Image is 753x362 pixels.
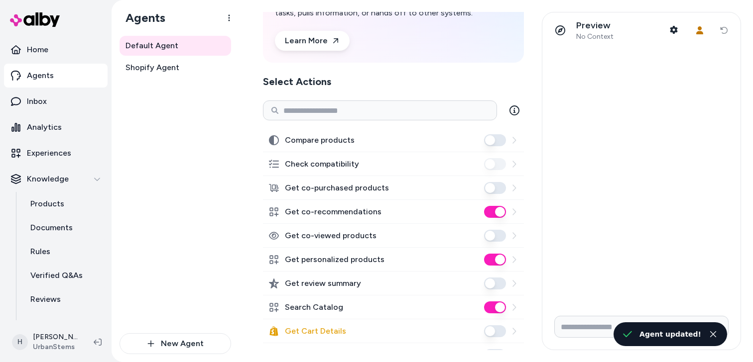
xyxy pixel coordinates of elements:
span: UrbanStems [33,342,78,352]
input: Write your prompt here [554,316,729,338]
p: Survey Questions [30,317,96,329]
a: Verified Q&As [20,264,108,287]
p: Experiences [27,147,71,159]
a: Reviews [20,287,108,311]
span: No Context [576,32,614,41]
a: Experiences [4,141,108,165]
button: Knowledge [4,167,108,191]
span: Shopify Agent [125,62,179,74]
p: Rules [30,246,50,258]
p: Products [30,198,64,210]
p: Home [27,44,48,56]
p: Analytics [27,121,62,133]
p: Preview [576,20,614,31]
a: Agents [4,64,108,88]
label: Get co-recommendations [285,206,381,218]
h1: Agents [118,10,165,25]
label: Get Product Details [285,349,359,361]
a: Default Agent [120,36,231,56]
a: Rules [20,240,108,264]
button: H[PERSON_NAME]UrbanStems [6,326,86,358]
img: alby Logo [10,12,60,27]
h2: Select Actions [263,75,524,89]
label: Get Cart Details [285,325,346,337]
label: Get review summary [285,277,361,289]
a: Survey Questions [20,311,108,335]
p: [PERSON_NAME] [33,332,78,342]
a: Home [4,38,108,62]
label: Get personalized products [285,254,384,266]
label: Get co-purchased products [285,182,389,194]
label: Search Catalog [285,301,343,313]
span: Default Agent [125,40,178,52]
p: Documents [30,222,73,234]
a: Shopify Agent [120,58,231,78]
label: Get co-viewed products [285,230,376,242]
p: Verified Q&As [30,270,83,281]
span: H [12,334,28,350]
p: Agents [27,70,54,82]
p: Reviews [30,293,61,305]
div: Agent updated! [639,328,701,340]
label: Compare products [285,134,355,146]
p: Inbox [27,95,47,107]
a: Products [20,192,108,216]
button: New Agent [120,333,231,354]
p: Knowledge [27,173,69,185]
a: Analytics [4,115,108,139]
a: Inbox [4,90,108,113]
a: Learn More [275,31,350,51]
button: Close toast [707,328,719,340]
label: Check compatibility [285,158,359,170]
a: Documents [20,216,108,240]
